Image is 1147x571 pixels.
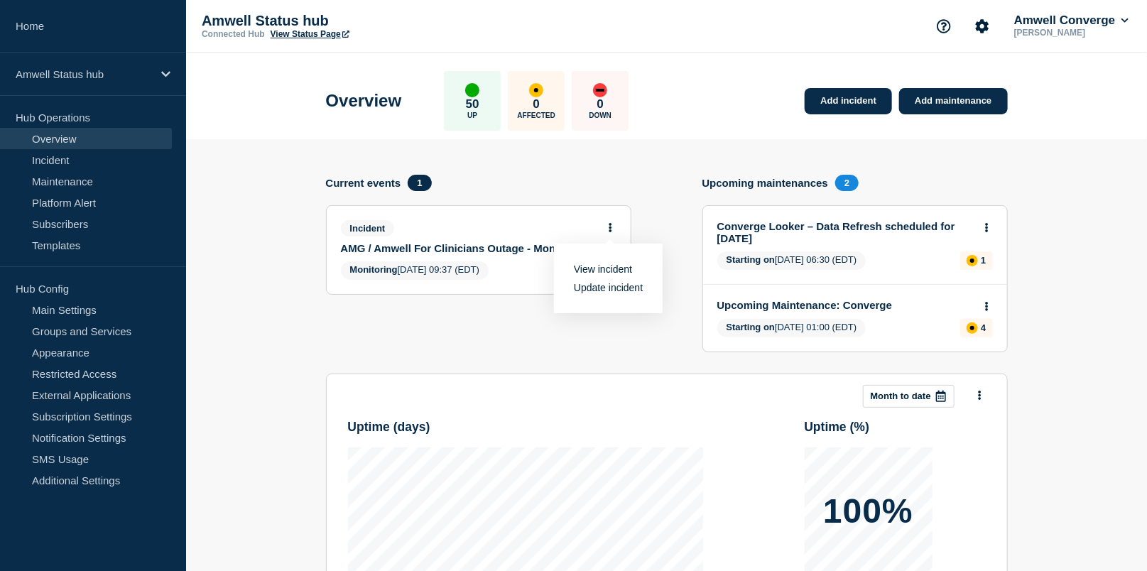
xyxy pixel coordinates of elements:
h4: Upcoming maintenances [702,177,829,189]
p: 0 [533,97,540,112]
a: Add maintenance [899,88,1007,114]
h4: Current events [326,177,401,189]
a: View Status Page [271,29,349,39]
a: Add incident [805,88,892,114]
span: 2 [835,175,859,191]
span: [DATE] 06:30 (EDT) [717,251,866,270]
p: Affected [518,112,555,119]
span: 1 [408,175,431,191]
div: up [465,83,479,97]
button: Account settings [967,11,997,41]
p: Amwell Status hub [202,13,486,29]
p: 4 [981,322,986,333]
div: down [593,83,607,97]
div: affected [529,83,543,97]
p: Down [589,112,611,119]
p: 100% [823,494,913,528]
button: Amwell Converge [1011,13,1131,28]
div: affected [967,255,978,266]
h3: Uptime ( % ) [805,420,870,435]
p: Up [467,112,477,119]
span: Starting on [727,322,776,332]
a: Upcoming Maintenance: Converge [717,299,974,311]
a: Update incident [574,282,643,293]
span: Starting on [727,254,776,265]
p: 50 [466,97,479,112]
span: Incident [341,220,395,236]
p: Connected Hub [202,29,265,39]
h1: Overview [326,91,402,111]
p: [PERSON_NAME] [1011,28,1131,38]
p: 0 [597,97,604,112]
span: [DATE] 09:37 (EDT) [341,261,489,280]
div: affected [967,322,978,334]
a: Converge Looker – Data Refresh scheduled for [DATE] [717,220,974,244]
button: Month to date [863,385,955,408]
a: View incident [574,263,632,275]
button: Support [929,11,959,41]
p: 1 [981,255,986,266]
p: Month to date [871,391,931,401]
a: AMG / Amwell For Clinicians Outage - Monitoring [341,242,597,254]
span: [DATE] 01:00 (EDT) [717,319,866,337]
span: Monitoring [350,264,398,275]
p: Amwell Status hub [16,68,152,80]
h3: Uptime ( days ) [348,420,430,435]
